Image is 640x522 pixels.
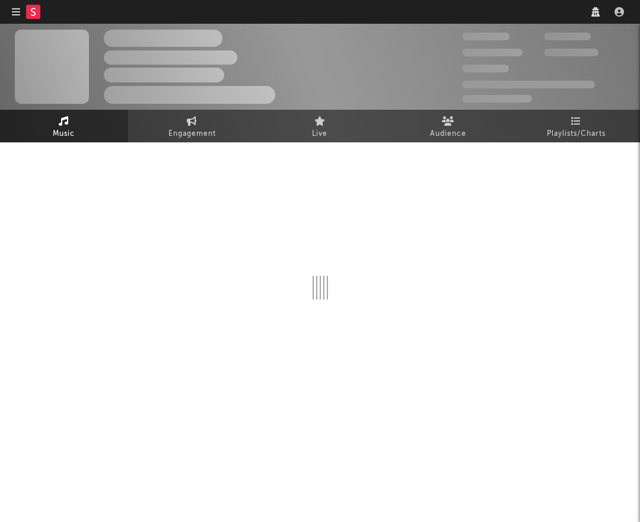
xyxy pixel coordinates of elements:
span: 100,000 [544,33,591,40]
span: 1,000,000 [544,49,598,56]
span: 50,000,000 Monthly Listeners [462,81,595,88]
span: Jump Score: 85.0 [462,95,532,103]
a: Playlists/Charts [512,110,640,142]
a: Live [256,110,384,142]
span: Audience [430,127,466,141]
span: 100,000 [462,65,509,72]
span: Live [312,127,327,141]
span: 300,000 [462,33,510,40]
span: Music [53,127,75,141]
span: Engagement [168,127,216,141]
a: Audience [384,110,512,142]
span: Playlists/Charts [547,127,606,141]
span: 50,000,000 [462,49,523,56]
a: Engagement [128,110,256,142]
